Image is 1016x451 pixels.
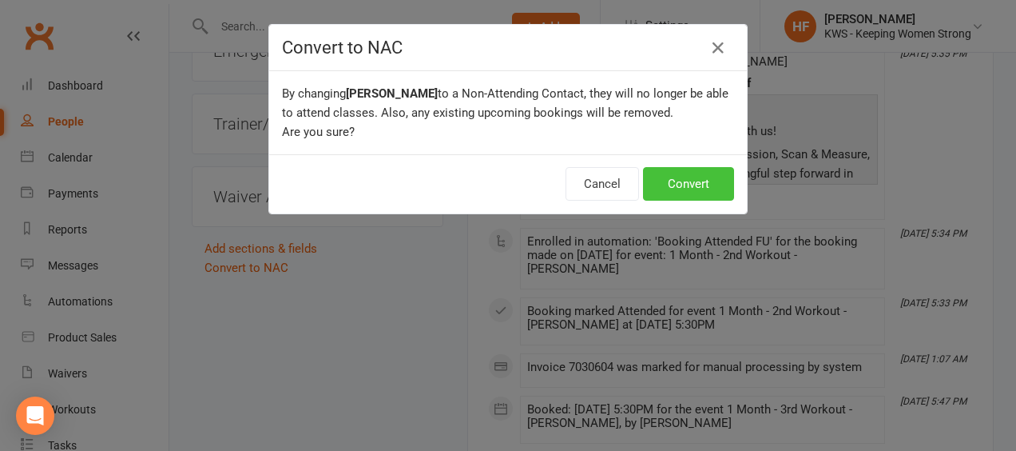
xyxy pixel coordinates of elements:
[269,71,747,154] div: By changing to a Non-Attending Contact, they will no longer be able to attend classes. Also, any ...
[282,38,734,58] h4: Convert to NAC
[643,167,734,201] button: Convert
[16,397,54,435] div: Open Intercom Messenger
[705,35,731,61] button: Close
[566,167,639,201] button: Cancel
[346,86,438,101] b: [PERSON_NAME]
